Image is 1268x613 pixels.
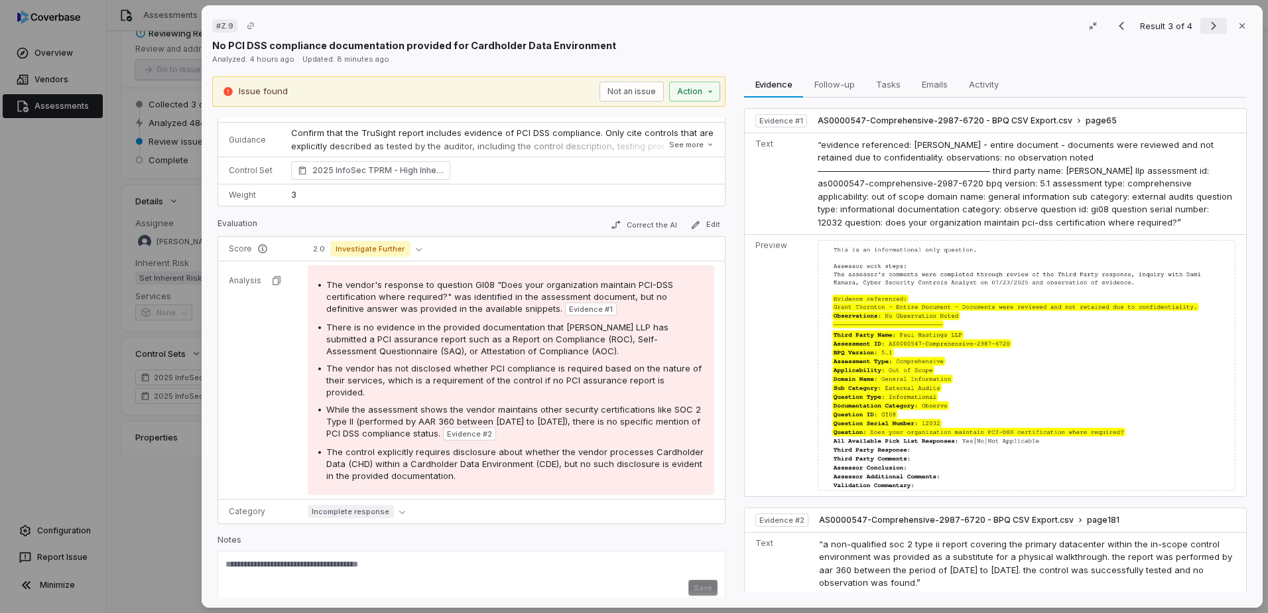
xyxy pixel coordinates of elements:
span: The control explicitly requires disclosure about whether the vendor processes Cardholder Data (CH... [326,446,704,481]
button: Next result [1200,18,1227,34]
span: # Z.9 [216,21,233,31]
td: Text [745,133,812,235]
p: Notes [218,535,726,551]
p: Analysis [229,275,261,286]
span: AS0000547-Comprehensive-2987-6720 - BPQ CSV Export.csv [819,515,1074,525]
span: Emails [917,76,953,93]
span: Evidence # 1 [569,304,613,314]
button: 2.0Investigate Further [308,241,427,257]
p: Guidance [229,135,275,145]
span: “a non-qualified soc 2 type ii report covering the primary datacenter within the in-scope control... [819,539,1232,588]
span: page 181 [1087,515,1119,525]
p: No PCI DSS compliance documentation provided for Cardholder Data Environment [212,38,616,52]
span: “evidence referenced: [PERSON_NAME] - entire document - documents were reviewed and not retained ... [818,139,1232,228]
span: The vendor has not disclosed whether PCI compliance is required based on the nature of their serv... [326,363,702,397]
p: Category [229,506,292,517]
span: page 65 [1086,115,1117,126]
button: AS0000547-Comprehensive-2987-6720 - BPQ CSV Export.csvpage65 [818,115,1117,127]
button: Correct the AI [605,217,682,233]
button: Copy link [239,14,263,38]
button: Not an issue [600,82,664,102]
span: Evidence # 1 [759,115,803,126]
span: Tasks [871,76,906,93]
button: See more [665,133,718,157]
span: Updated: 8 minutes ago [302,54,389,64]
p: Issue found [239,85,288,98]
span: While the assessment shows the vendor maintains other security certifications like SOC 2 Type II ... [326,404,701,439]
p: Confirm that the TruSight report includes evidence of PCI DSS compliance. Only cite controls that... [291,127,714,166]
button: Action [669,82,720,102]
span: AS0000547-Comprehensive-2987-6720 - BPQ CSV Export.csv [818,115,1072,126]
p: Result 3 of 4 [1140,19,1195,33]
span: Evidence [750,76,798,93]
button: Previous result [1108,18,1135,34]
p: Score [229,243,292,254]
span: 3 [291,189,296,200]
td: Preview [745,235,812,496]
td: Text [745,532,814,595]
span: There is no evidence in the provided documentation that [PERSON_NAME] LLP has submitted a PCI ass... [326,322,668,356]
p: Evaluation [218,218,257,234]
span: Analyzed: 4 hours ago [212,54,294,64]
span: Investigate Further [330,241,411,257]
span: Activity [964,76,1004,93]
button: Edit [685,217,726,233]
span: Evidence # 2 [447,429,492,439]
span: Incomplete response [308,505,394,518]
button: AS0000547-Comprehensive-2987-6720 - BPQ CSV Export.csvpage181 [819,515,1119,526]
span: 2025 InfoSec TPRM - High Inherent Risk (TruSight Supported) Navy Federal InfoSec Custom [312,164,444,177]
p: Weight [229,190,275,200]
span: Follow-up [809,76,860,93]
span: The vendor's response to question GI08 "Does your organization maintain PCI-DSS certification whe... [326,279,673,314]
span: Evidence # 2 [759,515,804,525]
p: Control Set [229,165,275,176]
